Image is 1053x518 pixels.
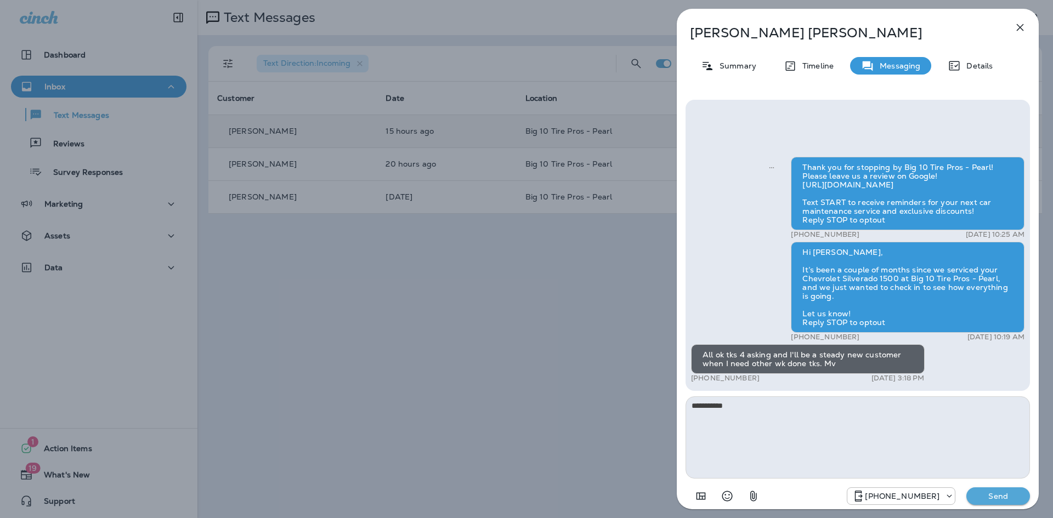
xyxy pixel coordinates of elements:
div: Hi [PERSON_NAME], It’s been a couple of months since we serviced your Chevrolet Silverado 1500 at... [791,242,1024,333]
p: [PERSON_NAME] [PERSON_NAME] [690,25,989,41]
button: Add in a premade template [690,485,712,507]
p: Timeline [797,61,834,70]
div: Thank you for stopping by Big 10 Tire Pros - Pearl! Please leave us a review on Google! [URL][DOM... [791,157,1024,230]
p: Summary [714,61,756,70]
p: Details [961,61,993,70]
p: [PHONE_NUMBER] [865,492,939,500]
div: All ok tks 4 asking and I'll be a steady new customer when I need other wk done tks. Mv [691,344,925,374]
span: Sent [769,162,774,172]
p: [DATE] 10:25 AM [966,230,1024,239]
button: Select an emoji [716,485,738,507]
p: Messaging [874,61,920,70]
p: Send [975,491,1021,501]
div: +1 (601) 647-4599 [847,489,955,503]
p: [PHONE_NUMBER] [791,230,859,239]
p: [DATE] 10:19 AM [967,333,1024,341]
button: Send [966,487,1030,505]
p: [PHONE_NUMBER] [791,333,859,341]
p: [DATE] 3:18 PM [871,374,925,383]
p: [PHONE_NUMBER] [691,374,760,383]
